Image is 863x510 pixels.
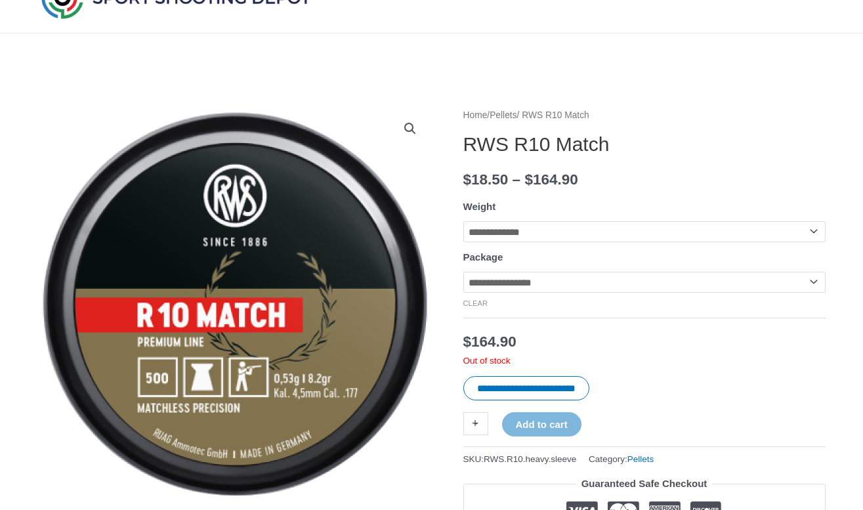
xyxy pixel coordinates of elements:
img: RWS R10 Match [38,107,432,501]
a: Clear options [463,299,488,307]
button: Add to cart [502,412,581,436]
bdi: 18.50 [463,171,509,188]
span: $ [463,171,472,188]
span: $ [463,333,472,350]
a: Pellets [627,454,654,464]
span: SKU: [463,451,577,467]
p: Out of stock [463,355,826,367]
span: RWS.R10.heavy.sleeve [484,454,576,464]
label: Weight [463,201,496,212]
a: Home [463,110,488,120]
bdi: 164.90 [524,171,578,188]
a: Pellets [490,110,516,120]
a: View full-screen image gallery [398,117,422,140]
label: Package [463,251,503,263]
span: $ [524,171,533,188]
h1: RWS R10 Match [463,133,826,156]
span: – [513,171,521,188]
legend: Guaranteed Safe Checkout [576,475,713,493]
nav: Breadcrumb [463,107,826,124]
bdi: 164.90 [463,333,516,350]
a: + [463,412,488,435]
span: Category: [589,451,654,467]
